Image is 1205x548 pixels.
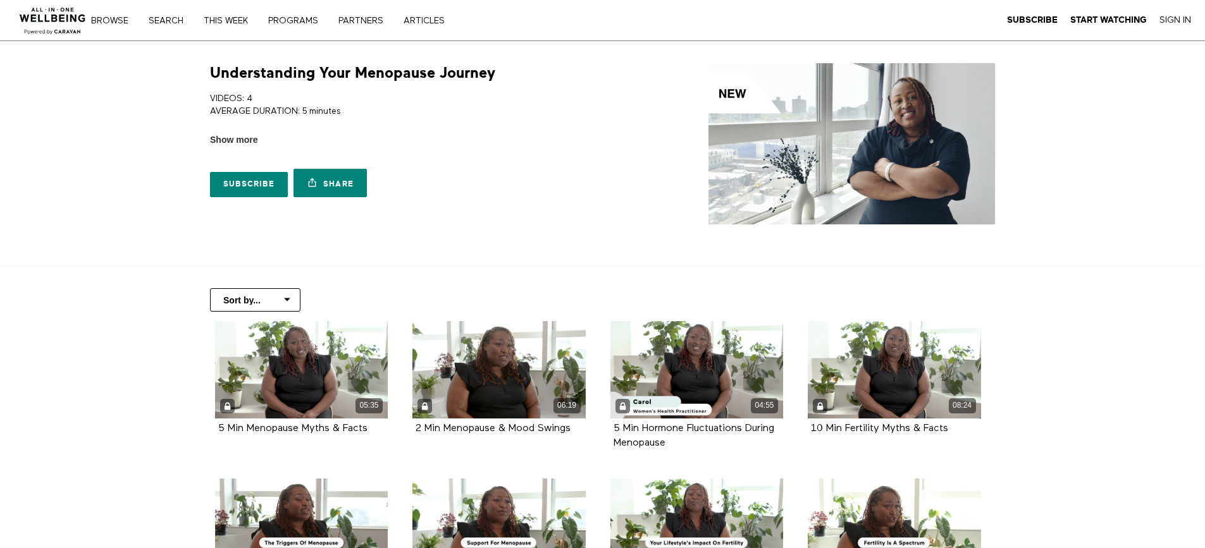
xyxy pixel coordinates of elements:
strong: Start Watching [1070,15,1147,25]
h1: Understanding Your Menopause Journey [210,63,495,83]
strong: 2 Min Menopause & Mood Swings [416,423,571,434]
a: PARTNERS [334,16,397,25]
a: THIS WEEK [199,16,261,25]
a: 5 Min Menopause Myths & Facts [218,423,368,433]
a: ARTICLES [399,16,458,25]
a: Subscribe [210,172,288,197]
a: Browse [87,16,142,25]
a: Subscribe [1007,15,1058,26]
a: 2 Min Menopause & Mood Swings 06:19 [412,321,586,418]
a: Sign In [1159,15,1191,26]
a: 10 Min Fertility Myths & Facts [811,423,948,433]
strong: Subscribe [1007,15,1058,25]
strong: 10 Min Fertility Myths & Facts [811,423,948,434]
img: Understanding Your Menopause Journey [708,63,995,224]
a: Search [144,16,197,25]
div: 05:35 [355,398,383,413]
div: 08:24 [949,398,976,413]
a: Share [294,169,367,197]
a: 10 Min Fertility Myths & Facts 08:24 [808,321,981,418]
strong: 5 Min Menopause Myths & Facts [218,423,368,434]
nav: Primary [100,14,471,27]
a: 2 Min Menopause & Mood Swings [416,423,571,433]
a: 5 Min Hormone Fluctuations During Menopause 04:55 [610,321,784,418]
p: VIDEOS: 4 AVERAGE DURATION: 5 minutes [210,92,598,118]
span: Show more [210,133,257,147]
div: 04:55 [751,398,778,413]
a: 5 Min Hormone Fluctuations During Menopause [614,423,774,448]
a: 5 Min Menopause Myths & Facts 05:35 [215,321,388,418]
div: 06:19 [553,398,581,413]
a: PROGRAMS [264,16,331,25]
a: Start Watching [1070,15,1147,26]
